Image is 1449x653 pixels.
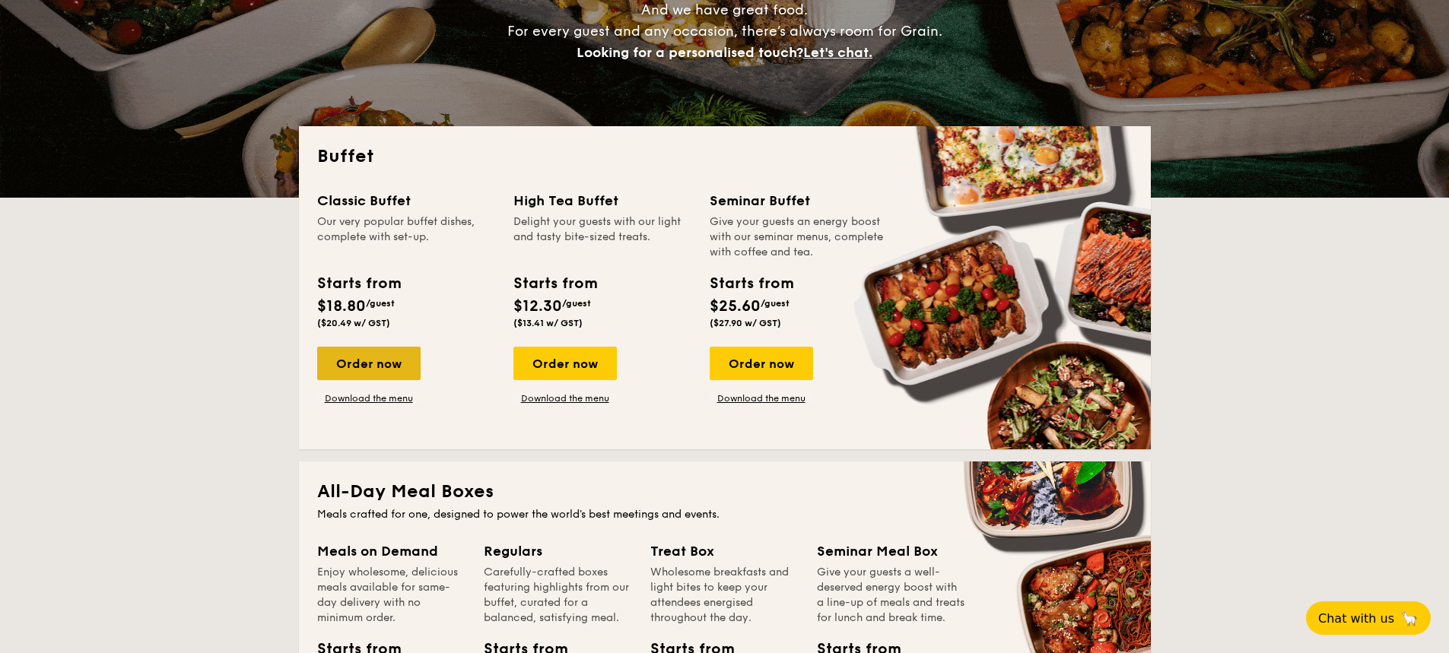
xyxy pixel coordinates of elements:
[317,214,495,260] div: Our very popular buffet dishes, complete with set-up.
[507,2,942,61] span: And we have great food. For every guest and any occasion, there’s always room for Grain.
[513,214,691,260] div: Delight your guests with our light and tasty bite-sized treats.
[761,298,790,309] span: /guest
[710,272,793,295] div: Starts from
[650,565,799,626] div: Wholesome breakfasts and light bites to keep your attendees energised throughout the day.
[317,190,495,211] div: Classic Buffet
[317,272,400,295] div: Starts from
[484,565,632,626] div: Carefully-crafted boxes featuring highlights from our buffet, curated for a balanced, satisfying ...
[513,347,617,380] div: Order now
[513,318,583,328] span: ($13.41 w/ GST)
[562,298,591,309] span: /guest
[577,44,803,61] span: Looking for a personalised touch?
[710,214,888,260] div: Give your guests an energy boost with our seminar menus, complete with coffee and tea.
[513,297,562,315] span: $12.30
[817,540,965,562] div: Seminar Meal Box
[484,540,632,562] div: Regulars
[710,347,813,380] div: Order now
[1318,611,1394,626] span: Chat with us
[317,297,366,315] span: $18.80
[317,540,466,562] div: Meals on Demand
[366,298,395,309] span: /guest
[317,480,1133,504] h2: All-Day Meal Boxes
[710,297,761,315] span: $25.60
[317,507,1133,522] div: Meals crafted for one, designed to power the world's best meetings and events.
[317,318,390,328] span: ($20.49 w/ GST)
[1400,610,1419,627] span: 🦙
[817,565,965,626] div: Give your guests a well-deserved energy boost with a line-up of meals and treats for lunch and br...
[650,540,799,562] div: Treat Box
[710,392,813,404] a: Download the menu
[513,272,596,295] div: Starts from
[317,347,421,380] div: Order now
[317,144,1133,169] h2: Buffet
[710,318,781,328] span: ($27.90 w/ GST)
[513,190,691,211] div: High Tea Buffet
[803,44,872,61] span: Let's chat.
[710,190,888,211] div: Seminar Buffet
[317,392,421,404] a: Download the menu
[317,565,466,626] div: Enjoy wholesome, delicious meals available for same-day delivery with no minimum order.
[1306,601,1431,635] button: Chat with us🦙
[513,392,617,404] a: Download the menu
